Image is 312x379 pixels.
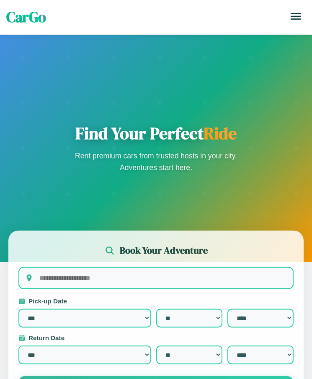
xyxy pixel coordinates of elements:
[204,122,237,145] span: Ride
[72,123,240,143] h1: Find Your Perfect
[120,242,208,255] h2: Book Your Adventure
[18,295,294,303] label: Pick-up Date
[18,332,294,339] label: Return Date
[72,150,240,173] p: Rent premium cars from trusted hosts in your city. Adventures start here.
[6,7,46,27] span: CarGo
